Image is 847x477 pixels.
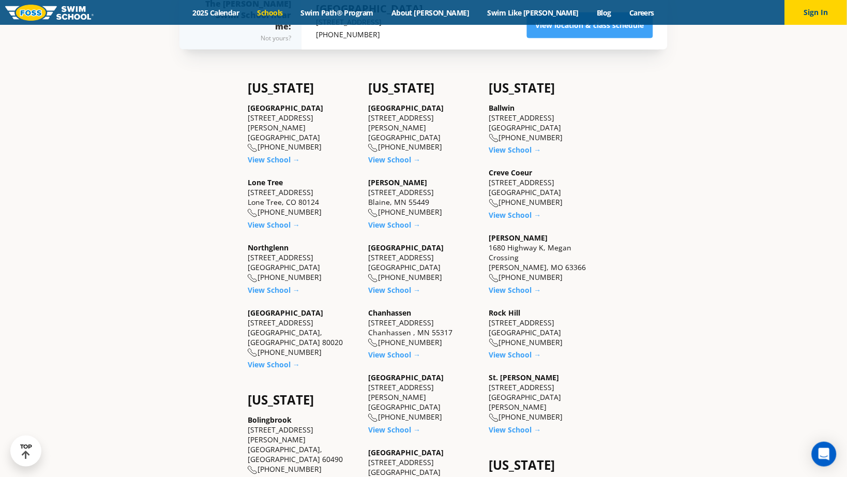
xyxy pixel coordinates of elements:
[489,211,541,220] a: View School →
[368,308,411,318] a: Chanhassen
[489,134,499,143] img: location-phone-o-icon.svg
[489,145,541,155] a: View School →
[489,373,599,423] div: [STREET_ADDRESS] [GEOGRAPHIC_DATA][PERSON_NAME] [PHONE_NUMBER]
[489,425,541,435] a: View School →
[478,8,588,18] a: Swim Like [PERSON_NAME]
[248,286,300,295] a: View School →
[248,466,258,475] img: location-phone-o-icon.svg
[248,178,283,188] a: Lone Tree
[368,209,378,218] img: location-phone-o-icon.svg
[248,220,300,230] a: View School →
[248,209,258,218] img: location-phone-o-icon.svg
[489,350,541,360] a: View School →
[292,8,382,18] a: Swim Path® Program
[248,144,258,153] img: location-phone-o-icon.svg
[489,458,599,473] h4: [US_STATE]
[248,393,358,408] h4: [US_STATE]
[248,155,300,165] a: View School →
[368,373,444,383] a: [GEOGRAPHIC_DATA]
[368,144,378,153] img: location-phone-o-icon.svg
[368,274,378,283] img: location-phone-o-icon.svg
[248,178,358,218] div: [STREET_ADDRESS] Lone Tree, CO 80124 [PHONE_NUMBER]
[489,233,548,243] a: [PERSON_NAME]
[248,308,323,318] a: [GEOGRAPHIC_DATA]
[489,308,521,318] a: Rock Hill
[368,350,420,360] a: View School →
[248,243,358,283] div: [STREET_ADDRESS] [GEOGRAPHIC_DATA] [PHONE_NUMBER]
[812,442,837,467] div: Open Intercom Messenger
[489,308,599,348] div: [STREET_ADDRESS] [GEOGRAPHIC_DATA] [PHONE_NUMBER]
[368,178,478,218] div: [STREET_ADDRESS] Blaine, MN 55449 [PHONE_NUMBER]
[316,28,423,41] p: [PHONE_NUMBER]
[20,443,32,459] div: TOP
[200,32,291,44] div: Not yours?
[248,103,323,113] a: [GEOGRAPHIC_DATA]
[489,414,499,423] img: location-phone-o-icon.svg
[248,103,358,153] div: [STREET_ADDRESS][PERSON_NAME] [GEOGRAPHIC_DATA] [PHONE_NUMBER]
[248,415,292,425] a: Bolingbrook
[248,8,292,18] a: Schools
[489,286,541,295] a: View School →
[489,81,599,95] h4: [US_STATE]
[368,220,420,230] a: View School →
[489,373,559,383] a: St. [PERSON_NAME]
[383,8,479,18] a: About [PERSON_NAME]
[248,360,300,370] a: View School →
[248,274,258,283] img: location-phone-o-icon.svg
[489,103,599,143] div: [STREET_ADDRESS] [GEOGRAPHIC_DATA] [PHONE_NUMBER]
[489,168,599,208] div: [STREET_ADDRESS] [GEOGRAPHIC_DATA] [PHONE_NUMBER]
[368,339,378,348] img: location-phone-o-icon.svg
[368,414,378,423] img: location-phone-o-icon.svg
[248,349,258,357] img: location-phone-o-icon.svg
[527,12,653,38] a: View location & class schedule
[368,103,478,153] div: [STREET_ADDRESS][PERSON_NAME] [GEOGRAPHIC_DATA] [PHONE_NUMBER]
[368,308,478,348] div: [STREET_ADDRESS] Chanhassen , MN 55317 [PHONE_NUMBER]
[489,168,533,178] a: Creve Coeur
[368,81,478,95] h4: [US_STATE]
[184,8,248,18] a: 2025 Calendar
[368,243,444,253] a: [GEOGRAPHIC_DATA]
[588,8,621,18] a: Blog
[368,103,444,113] a: [GEOGRAPHIC_DATA]
[489,103,515,113] a: Ballwin
[248,243,289,253] a: Northglenn
[248,81,358,95] h4: [US_STATE]
[489,233,599,283] div: 1680 Highway K, Megan Crossing [PERSON_NAME], MO 63366 [PHONE_NUMBER]
[489,274,499,283] img: location-phone-o-icon.svg
[489,199,499,208] img: location-phone-o-icon.svg
[248,308,358,358] div: [STREET_ADDRESS] [GEOGRAPHIC_DATA], [GEOGRAPHIC_DATA] 80020 [PHONE_NUMBER]
[368,286,420,295] a: View School →
[368,178,427,188] a: [PERSON_NAME]
[621,8,663,18] a: Careers
[368,373,478,423] div: [STREET_ADDRESS][PERSON_NAME] [GEOGRAPHIC_DATA] [PHONE_NUMBER]
[368,425,420,435] a: View School →
[248,415,358,475] div: [STREET_ADDRESS][PERSON_NAME] [GEOGRAPHIC_DATA], [GEOGRAPHIC_DATA] 60490 [PHONE_NUMBER]
[368,243,478,283] div: [STREET_ADDRESS] [GEOGRAPHIC_DATA] [PHONE_NUMBER]
[368,448,444,458] a: [GEOGRAPHIC_DATA]
[5,5,94,21] img: FOSS Swim School Logo
[489,339,499,348] img: location-phone-o-icon.svg
[368,155,420,165] a: View School →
